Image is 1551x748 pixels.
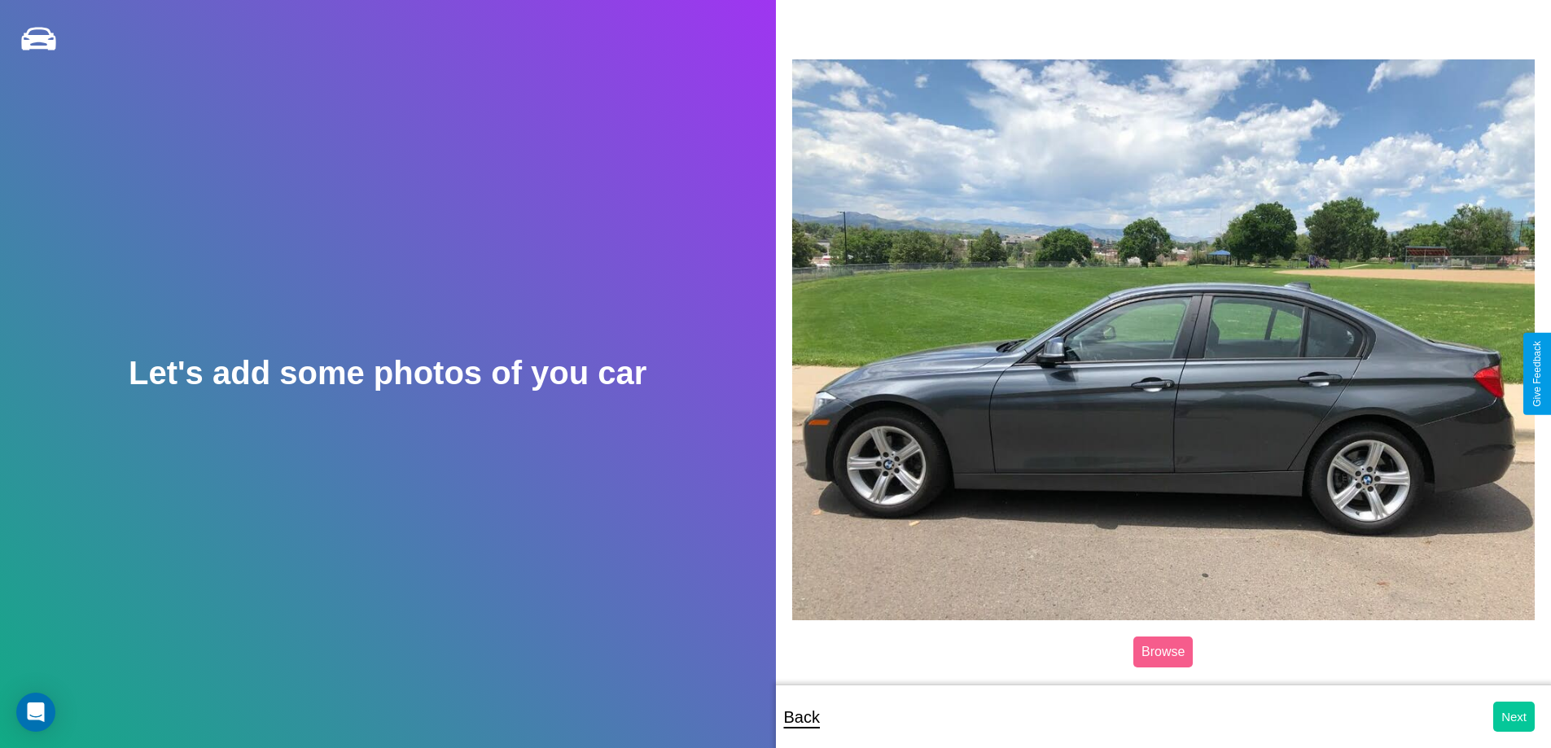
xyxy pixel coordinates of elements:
[1133,636,1193,667] label: Browse
[16,693,55,732] div: Open Intercom Messenger
[792,59,1536,619] img: posted
[784,702,820,732] p: Back
[129,355,646,391] h2: Let's add some photos of you car
[1493,702,1535,732] button: Next
[1531,341,1543,407] div: Give Feedback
